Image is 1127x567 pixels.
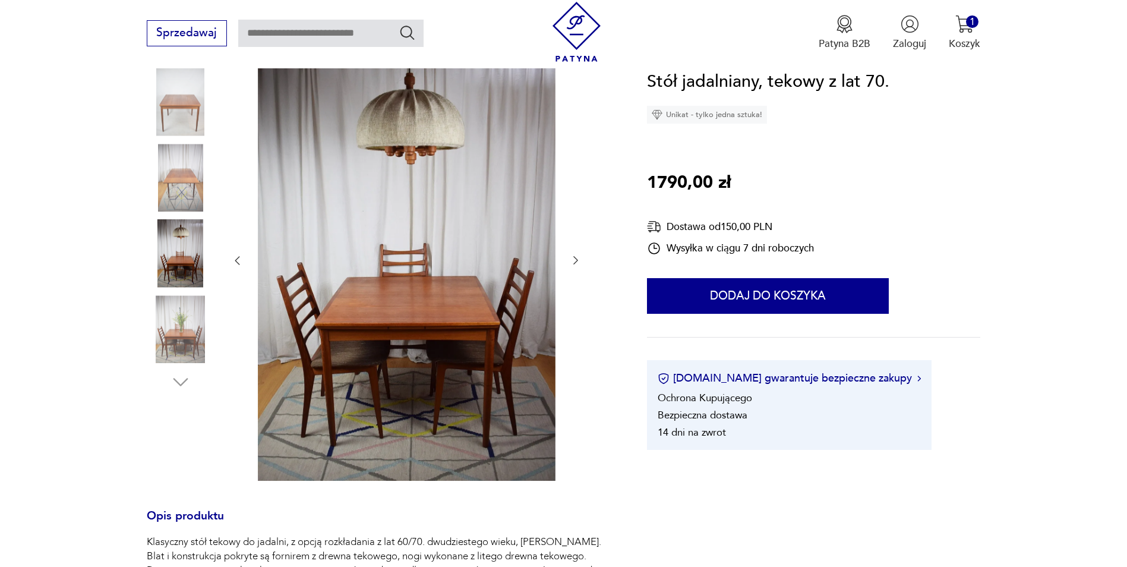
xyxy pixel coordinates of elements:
button: Szukaj [399,24,416,41]
img: Zdjęcie produktu Stół jadalniany, tekowy z lat 70. [147,144,214,212]
div: Unikat - tylko jedna sztuka! [647,106,767,124]
img: Ikona diamentu [652,110,662,121]
button: Patyna B2B [819,15,870,51]
img: Zdjęcie produktu Stół jadalniany, tekowy z lat 70. [147,295,214,363]
button: 1Koszyk [949,15,980,51]
button: [DOMAIN_NAME] gwarantuje bezpieczne zakupy [658,371,921,386]
a: Sprzedawaj [147,29,227,38]
img: Ikona certyfikatu [658,373,670,385]
li: 14 dni na zwrot [658,426,726,440]
img: Ikona dostawy [647,219,661,234]
img: Ikona medalu [835,15,854,33]
h3: Opis produktu [147,512,613,535]
div: 1 [966,15,978,28]
img: Ikona koszyka [955,15,974,33]
p: Koszyk [949,37,980,51]
button: Sprzedawaj [147,20,227,46]
p: Zaloguj [893,37,926,51]
h1: Stół jadalniany, tekowy z lat 70. [647,68,889,96]
img: Zdjęcie produktu Stół jadalniany, tekowy z lat 70. [147,68,214,136]
div: Dostawa od 150,00 PLN [647,219,814,234]
img: Ikona strzałki w prawo [917,376,921,382]
img: Ikonka użytkownika [901,15,919,33]
img: Zdjęcie produktu Stół jadalniany, tekowy z lat 70. [258,39,555,481]
div: Wysyłka w ciągu 7 dni roboczych [647,241,814,256]
a: Ikona medaluPatyna B2B [819,15,870,51]
button: Zaloguj [893,15,926,51]
img: Patyna - sklep z meblami i dekoracjami vintage [547,2,607,62]
li: Bezpieczna dostawa [658,409,747,423]
img: Zdjęcie produktu Stół jadalniany, tekowy z lat 70. [147,220,214,288]
p: 1790,00 zł [647,169,731,197]
li: Ochrona Kupującego [658,392,752,405]
p: Patyna B2B [819,37,870,51]
button: Dodaj do koszyka [647,279,889,314]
